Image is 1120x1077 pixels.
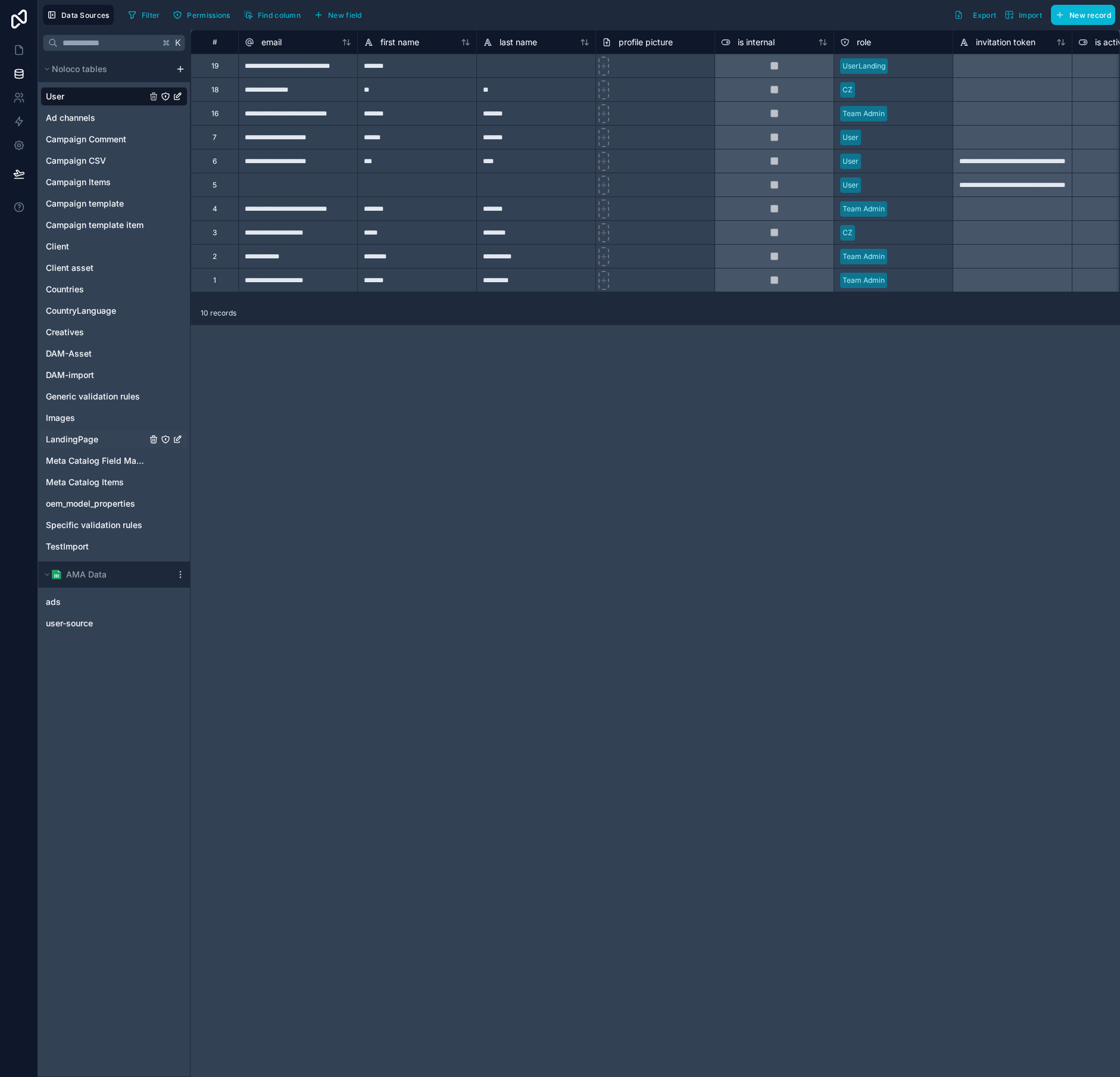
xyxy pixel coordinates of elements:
span: Permissions [187,11,230,20]
button: New record [1051,5,1115,25]
span: first name [380,36,419,48]
button: Data Sources [43,5,114,25]
div: 1 [213,276,216,285]
div: 3 [213,228,217,238]
div: 4 [213,204,217,214]
a: Permissions [169,6,239,24]
span: is internal [738,36,775,48]
button: Find column [239,6,305,24]
button: Filter [123,6,164,24]
span: profile picture [619,36,673,48]
div: Team Admin [843,204,885,214]
a: New record [1046,5,1115,25]
span: Import [1019,11,1042,20]
div: User [843,156,859,167]
button: New field [310,6,366,24]
div: Team Admin [843,108,885,119]
div: # [200,38,229,46]
div: 16 [211,109,219,118]
span: email [261,36,282,48]
span: invitation token [976,36,1035,48]
span: Find column [258,11,301,20]
div: Team Admin [843,251,885,262]
div: 2 [213,252,217,261]
span: New field [328,11,362,20]
div: 18 [211,85,219,95]
div: User [843,180,859,191]
button: Permissions [169,6,234,24]
div: CZ [843,227,853,238]
span: New record [1069,11,1111,20]
div: 19 [211,61,219,71]
span: Export [973,11,996,20]
span: Data Sources [61,11,110,20]
div: 7 [213,133,217,142]
span: K [174,39,182,47]
button: Export [950,5,1000,25]
span: Filter [142,11,160,20]
div: 6 [213,157,217,166]
div: Team Admin [843,275,885,286]
span: last name [500,36,537,48]
button: Import [1000,5,1046,25]
div: UserLanding [843,61,885,71]
div: User [843,132,859,143]
span: role [857,36,871,48]
div: 5 [213,180,217,190]
div: CZ [843,85,853,95]
span: 10 records [201,308,236,318]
